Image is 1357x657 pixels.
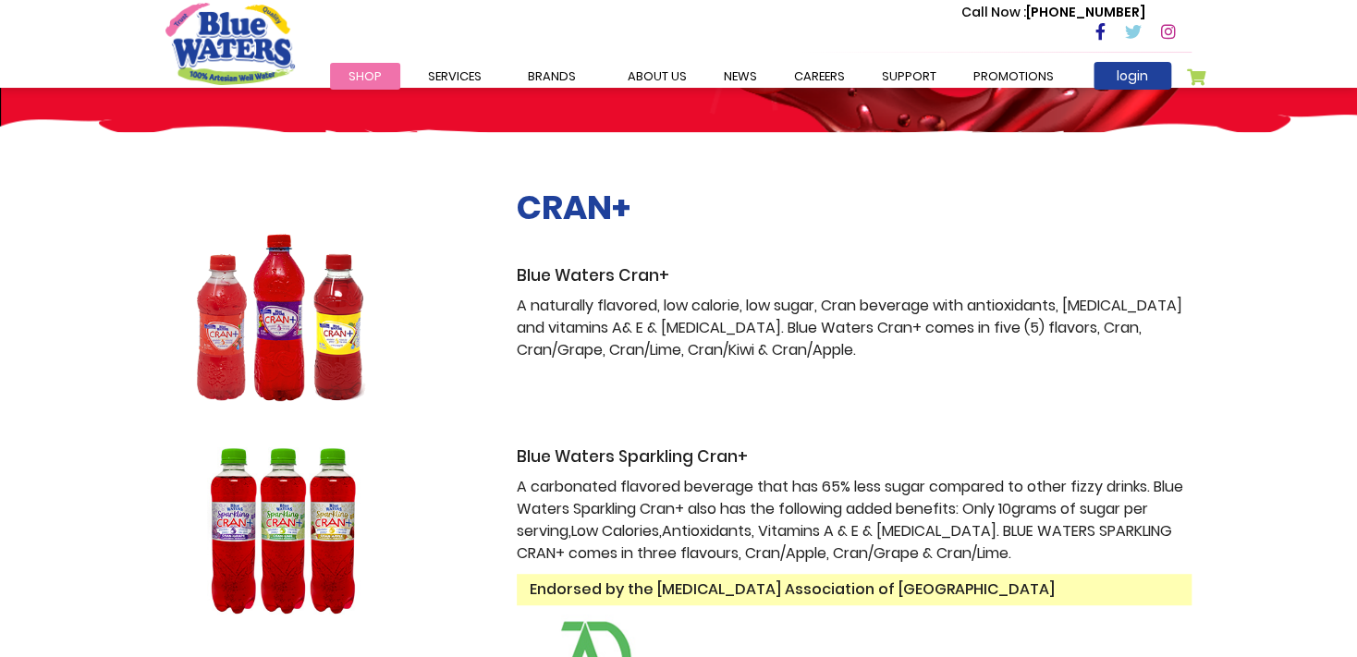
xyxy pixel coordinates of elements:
a: careers [776,63,863,90]
p: A naturally flavored, low calorie, low sugar, Cran beverage with antioxidants, [MEDICAL_DATA] and... [517,295,1192,361]
img: Sparkling Cran 330ml [165,447,397,614]
a: about us [609,63,705,90]
span: Endorsed by the [MEDICAL_DATA] Association of [GEOGRAPHIC_DATA] [517,574,1192,605]
a: login [1094,62,1171,90]
span: Shop [348,67,382,85]
h3: Blue Waters Sparkling Cran+ [517,447,1192,467]
a: support [863,63,955,90]
a: store logo [165,3,295,84]
a: News [705,63,776,90]
span: Call Now : [961,3,1026,21]
p: A carbonated flavored beverage that has 65% less sugar compared to other fizzy drinks. Blue Water... [517,476,1192,565]
span: Brands [528,67,576,85]
h2: CRAN+ [517,188,1192,227]
span: Services [428,67,482,85]
a: Promotions [955,63,1072,90]
h3: Blue Waters Cran+ [517,266,1192,286]
p: [PHONE_NUMBER] [961,3,1145,22]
